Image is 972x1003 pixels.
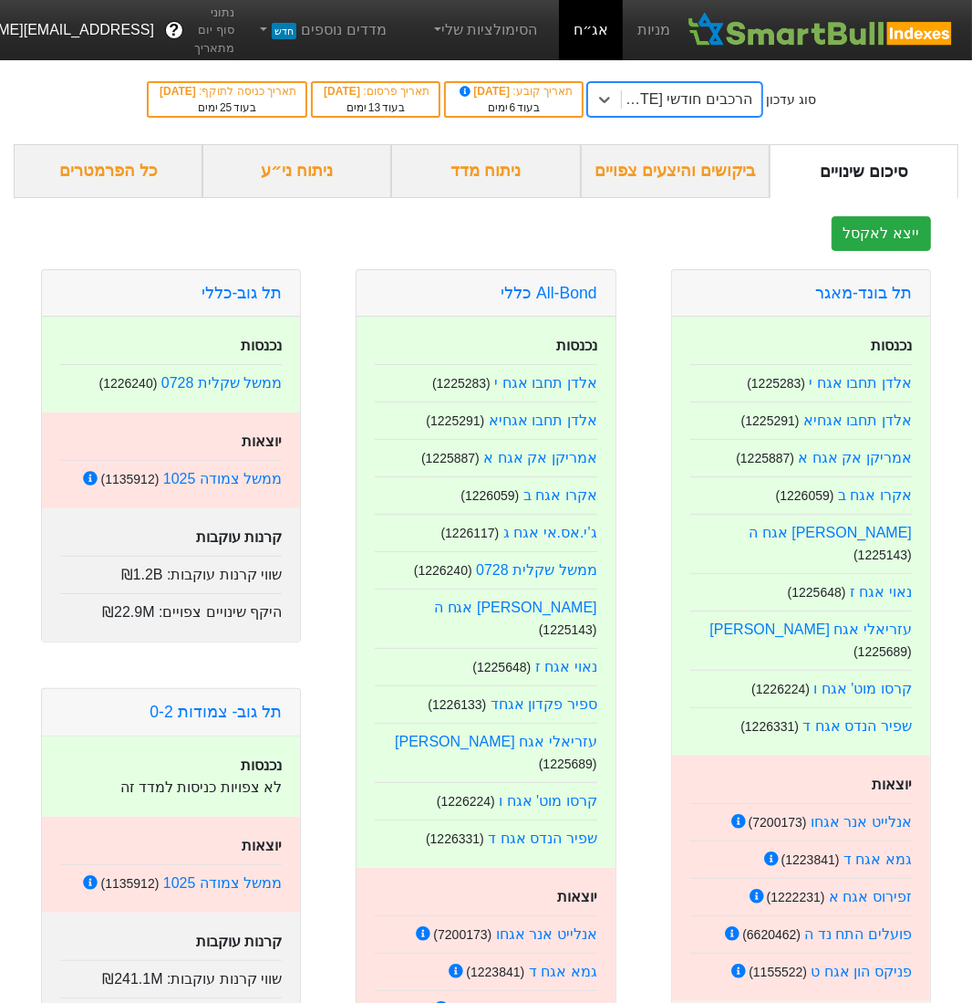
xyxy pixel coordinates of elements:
[749,815,807,830] small: ( 7200173 )
[322,83,429,99] div: תאריך פרסום :
[368,101,380,114] span: 13
[812,964,912,979] a: פניקס הון אגח ט
[747,376,805,391] small: ( 1225283 )
[202,284,283,302] a: תל גוב-כללי
[60,777,282,799] p: לא צפויות כניסות למדד זה
[853,548,912,562] small: ( 1225143 )
[803,718,912,734] a: שפיר הנדס אגח ד
[121,567,163,582] span: ₪1.2B
[322,99,429,116] div: בעוד ימים
[488,831,596,846] a: שפיר הנדס אגח ד
[101,472,160,486] small: ( 1135912 )
[60,556,282,586] div: שווי קרנות עוקבות :
[455,99,573,116] div: בעוד ימים
[776,488,834,503] small: ( 1226059 )
[523,487,597,503] a: אקרו אגח ב
[150,703,282,721] a: תל גוב- צמודות 0-2
[241,757,282,773] strong: נכנסות
[158,99,296,116] div: בעוד ימים
[499,793,596,809] a: קרסו מוט' אגח ו
[510,101,516,114] span: 6
[242,434,282,449] strong: יוצאות
[491,696,597,712] a: ספיר פקדון אגחד
[770,144,958,198] div: סיכום שינויים
[441,526,500,540] small: ( 1226117 )
[810,375,912,391] a: אלדן תחבו אגח י
[503,525,597,540] a: ג'י.אס.אי אגח ג
[483,450,596,465] a: אמריקן אק אגח א
[803,413,912,428] a: אלדן תחבו אגחיא
[161,375,282,391] a: ממשל שקלית 0728
[535,659,597,674] a: נאוי אגח ז
[838,487,912,503] a: אקרו אגח ב
[476,562,596,578] a: ממשל שקלית 0728
[433,927,491,942] small: ( 7200173 )
[220,101,232,114] span: 25
[736,451,794,465] small: ( 1225887 )
[272,23,296,39] span: חדש
[455,83,573,99] div: תאריך קובע :
[741,413,800,428] small: ( 1225291 )
[102,971,162,987] span: ₪241.1M
[426,413,484,428] small: ( 1225291 )
[539,757,597,771] small: ( 1225689 )
[160,85,199,98] span: [DATE]
[460,488,519,503] small: ( 1226059 )
[163,875,282,891] a: ממשל צמודה 1025
[815,284,912,302] a: תל בונד-מאגר
[556,338,597,353] strong: נכנסות
[196,934,282,949] strong: קרנות עוקבות
[685,12,957,48] img: SmartBull
[241,338,282,353] strong: נכנסות
[437,794,495,809] small: ( 1226224 )
[432,376,491,391] small: ( 1225283 )
[620,89,752,110] div: הרכבים חודשי [DATE]
[472,660,531,674] small: ( 1225648 )
[163,471,282,486] a: ממשל צמודה 1025
[242,838,282,853] strong: יוצאות
[494,375,596,391] a: אלדן תחבו אגח י
[60,593,282,623] div: היקף שינויים צפויים :
[750,525,913,540] a: [PERSON_NAME] אגח ה
[14,144,202,198] div: כל הפרמטרים
[324,85,363,98] span: [DATE]
[814,681,912,696] a: קרסו מוט' אגח ו
[872,777,912,792] strong: יוצאות
[850,584,912,600] a: נאוי אגח ז
[99,376,158,391] small: ( 1226240 )
[799,450,912,465] a: אמריקן אק אגח א
[466,965,524,979] small: ( 1223841 )
[169,18,179,43] span: ?
[811,814,912,830] a: אנלייט אנר אגחו
[391,144,580,198] div: ניתוח מדד
[751,682,810,696] small: ( 1226224 )
[202,144,391,198] div: ניתוח ני״ע
[60,960,282,990] div: שווי קרנות עוקבות :
[196,529,282,545] strong: קרנות עוקבות
[539,622,597,637] small: ( 1225143 )
[710,622,913,637] a: עזריאלי אגח [PERSON_NAME]
[423,12,545,48] a: הסימולציות שלי
[740,719,799,734] small: ( 1226331 )
[496,926,597,942] a: אנלייט אנר אגחו
[489,413,597,428] a: אלדן תחבו אגחיא
[557,889,597,904] strong: יוצאות
[742,927,801,942] small: ( 6620462 )
[421,451,480,465] small: ( 1225887 )
[767,890,825,904] small: ( 1222231 )
[501,284,596,302] a: All-Bond כללי
[395,734,597,749] a: עזריאלי אגח [PERSON_NAME]
[158,83,296,99] div: תאריך כניסה לתוקף :
[434,600,597,615] a: [PERSON_NAME] אגח ה
[102,604,154,620] span: ₪22.9M
[749,965,807,979] small: ( 1155522 )
[805,926,912,942] a: פועלים התח נד ה
[529,964,597,979] a: גמא אגח ד
[781,852,840,867] small: ( 1223841 )
[871,338,912,353] strong: נכנסות
[414,563,472,578] small: ( 1226240 )
[101,876,160,891] small: ( 1135912 )
[853,644,912,659] small: ( 1225689 )
[843,852,912,867] a: גמא אגח ד
[457,85,513,98] span: [DATE]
